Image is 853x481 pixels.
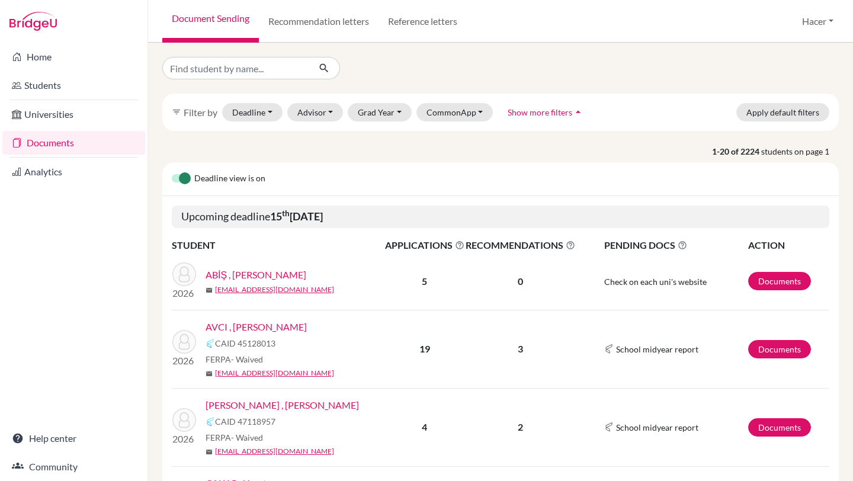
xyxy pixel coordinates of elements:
[172,238,384,253] th: STUDENT
[206,417,215,427] img: Common App logo
[9,12,57,31] img: Bridge-U
[604,277,707,287] span: Check on each uni's website
[172,432,196,446] p: 2026
[604,422,614,432] img: Common App logo
[616,343,698,355] span: School midyear report
[206,398,359,412] a: [PERSON_NAME] , [PERSON_NAME]
[422,421,427,432] b: 4
[206,448,213,456] span: mail
[466,238,575,252] span: RECOMMENDATIONS
[2,427,145,450] a: Help center
[162,57,309,79] input: Find student by name...
[206,287,213,294] span: mail
[385,238,464,252] span: APPLICATIONS
[508,107,572,117] span: Show more filters
[422,275,427,287] b: 5
[206,320,307,334] a: AVCI , [PERSON_NAME]
[604,344,614,354] img: Common App logo
[172,330,196,354] img: AVCI , Ahmet Deniz
[206,268,306,282] a: ABİŞ , [PERSON_NAME]
[748,418,811,437] a: Documents
[416,103,493,121] button: CommonApp
[215,446,334,457] a: [EMAIL_ADDRESS][DOMAIN_NAME]
[572,106,584,118] i: arrow_drop_up
[270,210,323,223] b: 15 [DATE]
[222,103,283,121] button: Deadline
[172,354,196,368] p: 2026
[184,107,217,118] span: Filter by
[2,160,145,184] a: Analytics
[215,284,334,295] a: [EMAIL_ADDRESS][DOMAIN_NAME]
[172,408,196,432] img: BÖREKÇİ , Ogan
[466,274,575,288] p: 0
[2,102,145,126] a: Universities
[231,354,263,364] span: - Waived
[466,420,575,434] p: 2
[2,131,145,155] a: Documents
[287,103,344,121] button: Advisor
[748,340,811,358] a: Documents
[616,421,698,434] span: School midyear report
[206,370,213,377] span: mail
[498,103,594,121] button: Show more filtersarrow_drop_up
[172,107,181,117] i: filter_list
[206,431,263,444] span: FERPA
[2,73,145,97] a: Students
[797,10,839,33] button: Hacer
[2,455,145,479] a: Community
[194,172,265,186] span: Deadline view is on
[466,342,575,356] p: 3
[748,272,811,290] a: Documents
[712,145,761,158] strong: 1-20 of 2224
[215,368,334,379] a: [EMAIL_ADDRESS][DOMAIN_NAME]
[748,238,829,253] th: ACTION
[206,353,263,365] span: FERPA
[215,415,275,428] span: CAID 47118957
[761,145,839,158] span: students on page 1
[419,343,430,354] b: 19
[231,432,263,442] span: - Waived
[2,45,145,69] a: Home
[172,286,196,300] p: 2026
[206,339,215,348] img: Common App logo
[172,262,196,286] img: ABİŞ , Elif Banu
[172,206,829,228] h5: Upcoming deadline
[282,209,290,218] sup: th
[604,238,747,252] span: PENDING DOCS
[215,337,275,349] span: CAID 45128013
[348,103,412,121] button: Grad Year
[736,103,829,121] button: Apply default filters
